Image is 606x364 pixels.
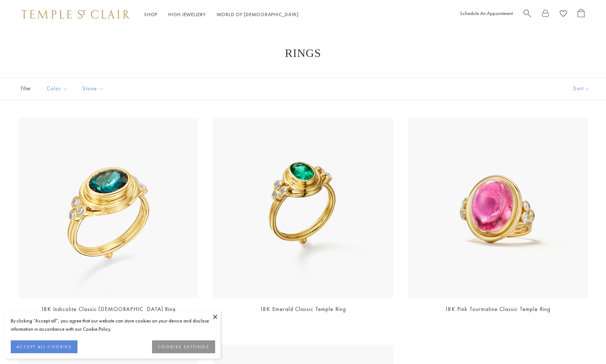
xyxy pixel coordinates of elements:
[213,118,393,298] img: 18K Emerald Classic Temple Ring
[43,84,74,93] span: Color
[260,305,346,313] a: 18K Emerald Classic Temple Ring
[11,340,77,353] button: ACCEPT ALL COOKIES
[152,340,215,353] button: COOKIES SETTINGS
[41,81,74,97] button: Color
[445,305,550,313] a: 18K Pink Tourmaline Classic Temple Ring
[168,11,206,18] a: High JewelleryHigh Jewellery
[578,9,584,20] a: Open Shopping Bag
[144,10,299,19] nav: Main navigation
[29,47,577,59] h1: Rings
[18,118,198,298] img: 18K Indicolite Classic Temple Ring
[41,305,176,313] a: 18K Indicolite Classic [DEMOGRAPHIC_DATA] Ring
[11,317,215,333] div: By clicking “Accept all”, you agree that our website can store cookies on your device and disclos...
[77,81,109,97] button: Stone
[570,330,599,357] iframe: Gorgias live chat messenger
[557,78,606,100] button: Show sort by
[408,118,588,298] img: 18K Pink Tourmaline Classic Temple Ring
[79,84,109,93] span: Stone
[460,10,513,16] a: Schedule An Appointment
[524,9,531,20] a: Search
[217,11,299,18] a: World of [DEMOGRAPHIC_DATA]World of [DEMOGRAPHIC_DATA]
[22,10,130,19] img: Temple St. Clair
[144,11,157,18] a: ShopShop
[560,9,567,20] a: View Wishlist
